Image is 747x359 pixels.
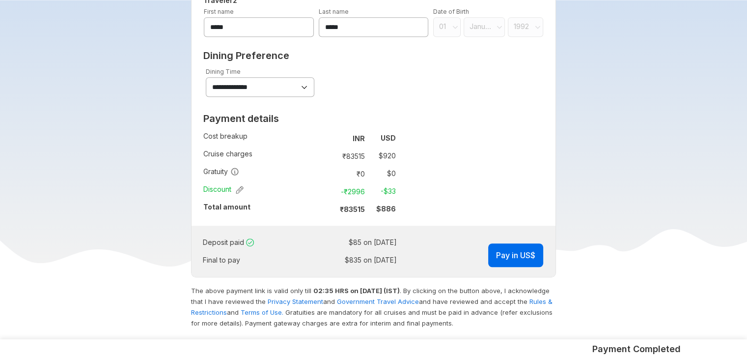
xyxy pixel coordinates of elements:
[369,149,396,163] td: $ 920
[328,167,369,180] td: ₹ 0
[328,149,369,163] td: ₹ 83515
[323,129,328,147] td: :
[203,113,396,124] h2: Payment details
[304,234,307,251] td: :
[203,203,250,211] strong: Total amount
[376,205,396,213] strong: $ 886
[204,8,234,15] label: First name
[381,134,396,142] strong: USD
[206,68,241,75] label: Dining Time
[514,22,531,31] span: 1992
[328,184,369,198] td: -₹ 2996
[307,253,397,267] td: $ 835 on [DATE]
[203,147,323,165] td: Cruise charges
[337,298,419,305] a: Government Travel Advice
[319,8,349,15] label: Last name
[470,22,493,31] span: January
[323,182,328,200] td: :
[203,129,323,147] td: Cost breakup
[203,50,544,61] h2: Dining Preference
[452,22,458,32] svg: angle down
[241,308,283,316] a: Terms of Use.
[353,134,365,143] strong: INR
[268,298,323,305] a: Privacy Statement
[369,167,396,180] td: $ 0
[488,243,543,267] button: Pay in US$
[535,22,541,32] svg: angle down
[323,165,328,182] td: :
[497,22,502,32] svg: angle down
[203,234,304,251] td: Deposit paid
[323,200,328,218] td: :
[323,147,328,165] td: :
[369,184,396,198] td: -$ 33
[439,22,450,31] span: 01
[592,343,681,355] h5: Payment Completed
[307,236,397,249] td: $ 85 on [DATE]
[203,251,304,269] td: Final to pay
[340,205,365,213] strong: ₹ 83515
[313,287,400,295] strong: 02:35 HRS on [DATE] (IST)
[304,251,307,269] td: :
[191,285,553,329] p: The above payment link is valid only till . By clicking on the button above, I acknowledge that I...
[203,184,244,194] span: Discount
[433,8,469,15] label: Date of Birth
[203,167,239,177] span: Gratuity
